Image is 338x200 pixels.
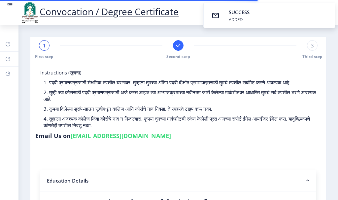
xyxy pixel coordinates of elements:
[44,115,320,129] p: 4. तुम्हाला आवश्यक कॉलेज किंवा कोर्सचे नाव न मिळाल्यास, कृपया तुमच्या मार्कशीटची स्कॅन केलेली प्र...
[44,79,320,86] p: 1. पदवी प्रमाणपत्रासाठी शैक्षणिक तपशील चरणावर, तुम्हाला तुमच्या अंतिम पदवी दीक्षांत प्रमाणपत्रासा...
[40,69,81,76] span: Instructions (सूचना)
[20,5,179,18] a: Convocation / Degree Certificate
[44,89,320,102] p: 2. तुम्ही ज्या कोर्ससाठी पदवी प्रमाणपत्रासाठी अर्ज करत आहात त्या अभ्यासक्रमाच्या नवीनतम जारी केले...
[35,54,53,59] span: First step
[71,132,171,140] a: [EMAIL_ADDRESS][DOMAIN_NAME]
[302,54,322,59] span: Third step
[35,132,171,140] h6: Email Us on
[229,9,250,15] span: SUCCESS
[20,1,40,24] img: logo
[166,54,190,59] span: Second step
[43,42,46,49] span: 1
[311,42,314,49] span: 3
[229,16,251,22] div: ADDED
[40,170,316,191] nb-accordion-item-header: Education Details
[44,105,320,112] p: 3. कृपया दिलेल्या ड्रॉप-डाउन सूचीमधून कॉलेज आणि कोर्सचे नाव निवडा. ते स्वहस्ते टाइप करू नका.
